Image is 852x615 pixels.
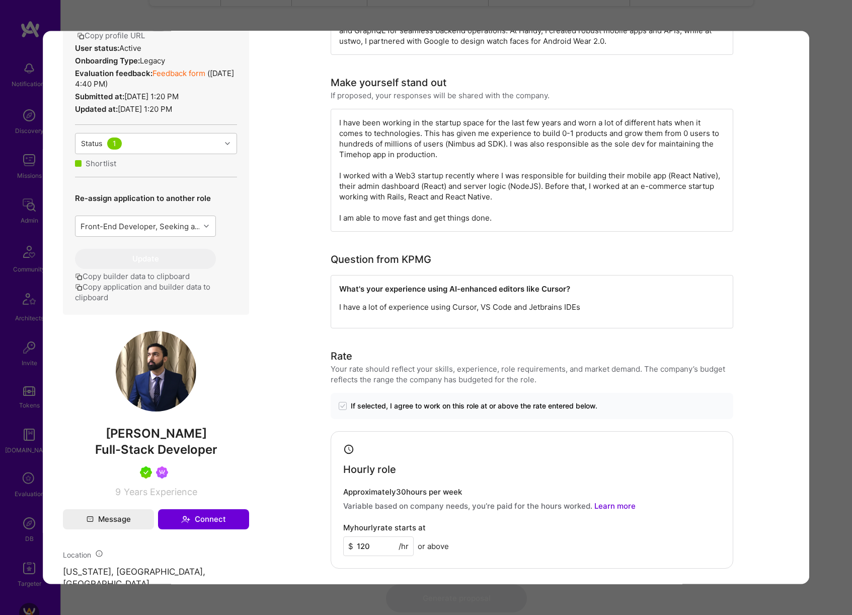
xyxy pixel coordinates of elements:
[156,466,168,478] img: Been on Mission
[124,91,179,101] span: [DATE] 1:20 PM
[85,158,116,168] div: Shortlist
[75,91,124,101] strong: Submitted at:
[75,55,140,65] strong: Onboarding Type:
[75,192,216,203] p: Re-assign application to another role
[348,540,353,551] span: $
[343,487,721,496] h4: Approximately 30 hours per week
[77,30,145,40] button: Copy profile URL
[75,43,119,52] strong: User status:
[75,104,118,113] strong: Updated at:
[95,442,217,456] span: Full-Stack Developer
[181,514,190,523] i: icon Connect
[116,330,196,411] img: User Avatar
[399,540,409,551] span: /hr
[63,509,154,529] button: Message
[63,426,249,441] span: [PERSON_NAME]
[331,108,733,231] div: I have been working in the startup space for the last few years and worn a lot of different hats ...
[594,501,636,510] a: Learn more
[331,75,446,90] div: Make yourself stand out
[77,32,85,39] i: icon Copy
[351,400,597,411] span: If selected, I agree to work on this role at or above the rate entered below.
[343,463,396,475] h4: Hourly role
[331,348,352,363] div: Rate
[204,223,209,228] i: icon Chevron
[115,486,120,497] span: 9
[116,403,196,413] a: User Avatar
[225,141,230,146] i: icon Chevron
[339,301,725,312] p: I have a lot of experience using Cursor, VS Code and Jetbrains IDEs
[80,221,200,231] div: Front-End Developer, Seeking a front-end engineer to support interactive prototype development fo...
[343,443,355,455] i: icon Clock
[75,283,83,291] i: icon Copy
[339,284,570,293] strong: What's your experience using AI-enhanced editors like Cursor?
[343,523,426,532] h4: My hourly rate starts at
[63,566,249,590] p: [US_STATE], [GEOGRAPHIC_DATA], [GEOGRAPHIC_DATA]
[123,486,197,497] span: Years Experience
[75,68,152,78] strong: Evaluation feedback:
[119,43,141,52] span: Active
[152,68,205,78] a: Feedback form
[331,251,431,266] div: Question from KPMG
[86,515,93,522] i: icon Mail
[140,466,152,478] img: A.Teamer in Residence
[75,281,237,302] button: Copy application and builder data to clipboard
[75,67,237,89] div: ( [DATE] 4:40 PM )
[107,137,121,149] div: 1
[75,272,83,280] i: icon Copy
[75,270,190,281] button: Copy builder data to clipboard
[43,31,810,584] div: modal
[63,549,249,560] div: Location
[158,509,249,529] button: Connect
[418,540,449,551] span: or above
[331,90,550,100] div: If proposed, your responses will be shared with the company.
[343,536,414,556] input: XXX
[343,500,721,511] p: Variable based on company needs, you’re paid for the hours worked.
[81,138,102,149] div: Status
[118,104,172,113] span: [DATE] 1:20 PM
[331,363,733,384] div: Your rate should reflect your skills, experience, role requirements, and market demand. The compa...
[75,248,216,268] button: Update
[140,55,165,65] span: legacy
